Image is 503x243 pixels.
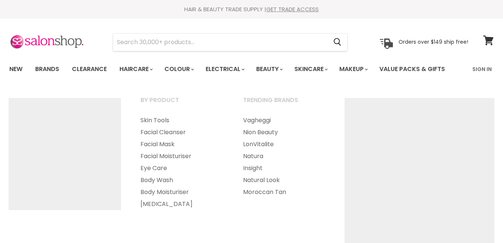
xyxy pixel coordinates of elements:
[234,150,335,162] a: Natura
[266,5,319,13] a: GET TRADE ACCESS
[234,162,335,174] a: Insight
[131,94,232,113] a: By Product
[234,138,335,150] a: LonVitalite
[66,61,112,77] a: Clearance
[374,61,451,77] a: Value Packs & Gifts
[159,61,199,77] a: Colour
[131,114,232,126] a: Skin Tools
[234,114,335,126] a: Vagheggi
[468,61,496,77] a: Sign In
[234,126,335,138] a: Nion Beauty
[131,138,232,150] a: Facial Mask
[131,186,232,198] a: Body Moisturiser
[234,186,335,198] a: Moroccan Tan
[131,114,232,210] ul: Main menu
[399,39,468,45] p: Orders over $149 ship free!
[234,114,335,198] ul: Main menu
[289,61,332,77] a: Skincare
[131,126,232,138] a: Facial Cleanser
[113,33,348,51] form: Product
[234,174,335,186] a: Natural Look
[30,61,65,77] a: Brands
[114,61,157,77] a: Haircare
[234,94,335,113] a: Trending Brands
[113,34,327,51] input: Search
[131,198,232,210] a: [MEDICAL_DATA]
[251,61,287,77] a: Beauty
[131,150,232,162] a: Facial Moisturiser
[334,61,372,77] a: Makeup
[131,162,232,174] a: Eye Care
[327,34,347,51] button: Search
[4,61,28,77] a: New
[4,58,459,80] ul: Main menu
[131,174,232,186] a: Body Wash
[200,61,249,77] a: Electrical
